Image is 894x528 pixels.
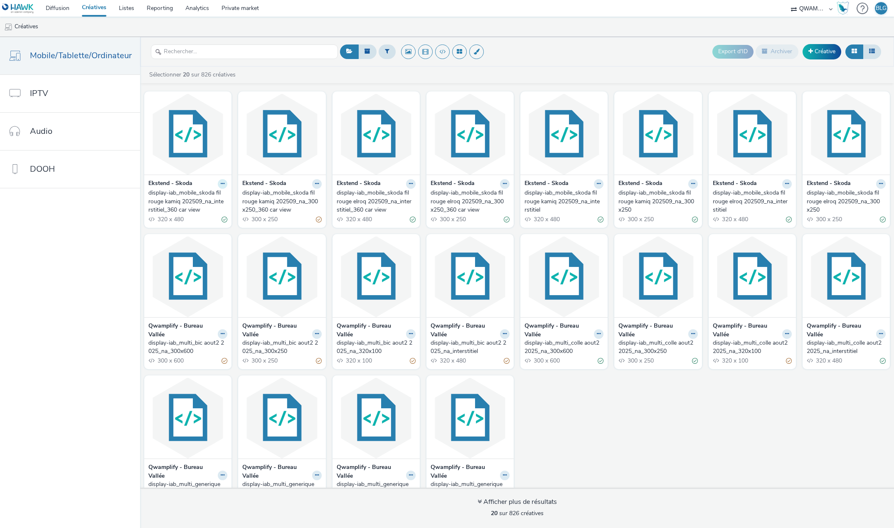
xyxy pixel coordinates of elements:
[713,322,780,339] strong: Qwamplify - Bureau Vallée
[242,179,286,189] strong: Ekstend - Skoda
[148,480,227,497] a: display-iab_multi_generique aout2 2025_na_300x600
[337,480,412,497] div: display-iab_multi_generique aout2 2025_na_320x100
[429,236,512,317] img: display-iab_multi_bic aout2 2025_na_interstitiel visual
[316,215,322,224] div: Partiellement valide
[504,215,510,224] div: Valide
[183,71,190,79] strong: 20
[504,357,510,365] div: Partiellement valide
[713,189,788,214] div: display-iab_mobile_skoda fil rouge elroq 202509_na_interstitiel
[618,189,697,214] a: display-iab_mobile_skoda fil rouge kamiq 202509_na_300x250
[242,480,321,497] a: display-iab_multi_generique aout2 2025_na_300x250
[863,44,881,59] button: Liste
[807,339,882,356] div: display-iab_multi_colle aout2 2025_na_interstitiel
[30,87,48,99] span: IPTV
[618,322,686,339] strong: Qwamplify - Bureau Vallée
[627,357,654,365] span: 300 x 250
[429,377,512,459] img: display-iab_multi_generique aout2 2025_na_interstitiel visual
[431,463,498,480] strong: Qwamplify - Bureau Vallée
[429,94,512,175] img: display-iab_mobile_skoda fil rouge elroq 202509_na_300x250_360 car view visual
[805,94,888,175] img: display-iab_mobile_skoda fil rouge elroq 202509_na_300x250 visual
[242,339,321,356] a: display-iab_multi_bic aout2 2025_na_300x250
[148,480,224,497] div: display-iab_multi_generique aout2 2025_na_300x600
[807,339,886,356] a: display-iab_multi_colle aout2 2025_na_interstitiel
[148,189,224,214] div: display-iab_mobile_skoda fil rouge kamiq 202509_na_interstitiel_360 car view
[240,377,323,459] img: display-iab_multi_generique aout2 2025_na_300x250 visual
[345,357,372,365] span: 320 x 100
[431,339,506,356] div: display-iab_multi_bic aout2 2025_na_interstitiel
[240,94,323,175] img: display-iab_mobile_skoda fil rouge kamiq 202509_na_300x250_360 car view visual
[478,497,557,507] div: Afficher plus de résultats
[148,339,227,356] a: display-iab_multi_bic aout2 2025_na_300x600
[439,357,466,365] span: 320 x 480
[337,339,412,356] div: display-iab_multi_bic aout2 2025_na_320x100
[807,189,886,214] a: display-iab_mobile_skoda fil rouge elroq 202509_na_300x250
[522,236,606,317] img: display-iab_multi_colle aout2 2025_na_300x600 visual
[148,322,216,339] strong: Qwamplify - Bureau Vallée
[713,339,788,356] div: display-iab_multi_colle aout2 2025_na_320x100
[598,215,603,224] div: Valide
[251,215,278,223] span: 300 x 250
[148,71,239,79] a: Sélectionner sur 826 créatives
[815,215,842,223] span: 300 x 250
[713,339,792,356] a: display-iab_multi_colle aout2 2025_na_320x100
[151,44,338,59] input: Rechercher...
[533,357,560,365] span: 300 x 600
[712,45,754,58] button: Export d'ID
[431,189,510,214] a: display-iab_mobile_skoda fil rouge elroq 202509_na_300x250_360 car view
[337,322,404,339] strong: Qwamplify - Bureau Vallée
[756,44,798,59] button: Archiver
[148,339,224,356] div: display-iab_multi_bic aout2 2025_na_300x600
[786,357,792,365] div: Partiellement valide
[525,322,592,339] strong: Qwamplify - Bureau Vallée
[439,215,466,223] span: 300 x 250
[337,480,416,497] a: display-iab_multi_generique aout2 2025_na_320x100
[845,44,863,59] button: Grille
[837,2,849,15] img: Hawk Academy
[242,189,321,214] a: display-iab_mobile_skoda fil rouge kamiq 202509_na_300x250_360 car view
[410,215,416,224] div: Valide
[146,94,229,175] img: display-iab_mobile_skoda fil rouge kamiq 202509_na_interstitiel_360 car view visual
[30,163,55,175] span: DOOH
[711,236,794,317] img: display-iab_multi_colle aout2 2025_na_320x100 visual
[711,94,794,175] img: display-iab_mobile_skoda fil rouge elroq 202509_na_interstitiel visual
[148,189,227,214] a: display-iab_mobile_skoda fil rouge kamiq 202509_na_interstitiel_360 car view
[525,339,600,356] div: display-iab_multi_colle aout2 2025_na_300x600
[30,49,132,62] span: Mobile/Tablette/Ordinateur
[337,189,412,214] div: display-iab_mobile_skoda fil rouge elroq 202509_na_interstitiel_360 car view
[316,357,322,365] div: Partiellement valide
[337,463,404,480] strong: Qwamplify - Bureau Vallée
[837,2,852,15] a: Hawk Academy
[803,44,841,59] a: Créative
[525,189,603,214] a: display-iab_mobile_skoda fil rouge kamiq 202509_na_interstitiel
[618,179,662,189] strong: Ekstend - Skoda
[431,179,475,189] strong: Ekstend - Skoda
[431,322,498,339] strong: Qwamplify - Bureau Vallée
[337,179,381,189] strong: Ekstend - Skoda
[431,480,510,497] a: display-iab_multi_generique aout2 2025_na_interstitiel
[522,94,606,175] img: display-iab_mobile_skoda fil rouge kamiq 202509_na_interstitiel visual
[807,322,874,339] strong: Qwamplify - Bureau Vallée
[807,189,882,214] div: display-iab_mobile_skoda fil rouge elroq 202509_na_300x250
[335,236,418,317] img: display-iab_multi_bic aout2 2025_na_320x100 visual
[335,377,418,459] img: display-iab_multi_generique aout2 2025_na_320x100 visual
[618,339,694,356] div: display-iab_multi_colle aout2 2025_na_300x250
[692,215,698,224] div: Valide
[148,463,216,480] strong: Qwamplify - Bureau Vallée
[2,3,34,14] img: undefined Logo
[242,463,310,480] strong: Qwamplify - Bureau Vallée
[618,339,697,356] a: display-iab_multi_colle aout2 2025_na_300x250
[616,236,699,317] img: display-iab_multi_colle aout2 2025_na_300x250 visual
[815,357,842,365] span: 320 x 480
[240,236,323,317] img: display-iab_multi_bic aout2 2025_na_300x250 visual
[491,509,497,517] strong: 20
[491,509,544,517] span: sur 826 créatives
[146,236,229,317] img: display-iab_multi_bic aout2 2025_na_300x600 visual
[807,179,851,189] strong: Ekstend - Skoda
[4,23,12,31] img: mobile
[146,377,229,459] img: display-iab_multi_generique aout2 2025_na_300x600 visual
[242,480,318,497] div: display-iab_multi_generique aout2 2025_na_300x250
[345,215,372,223] span: 320 x 480
[533,215,560,223] span: 320 x 480
[242,322,310,339] strong: Qwamplify - Bureau Vallée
